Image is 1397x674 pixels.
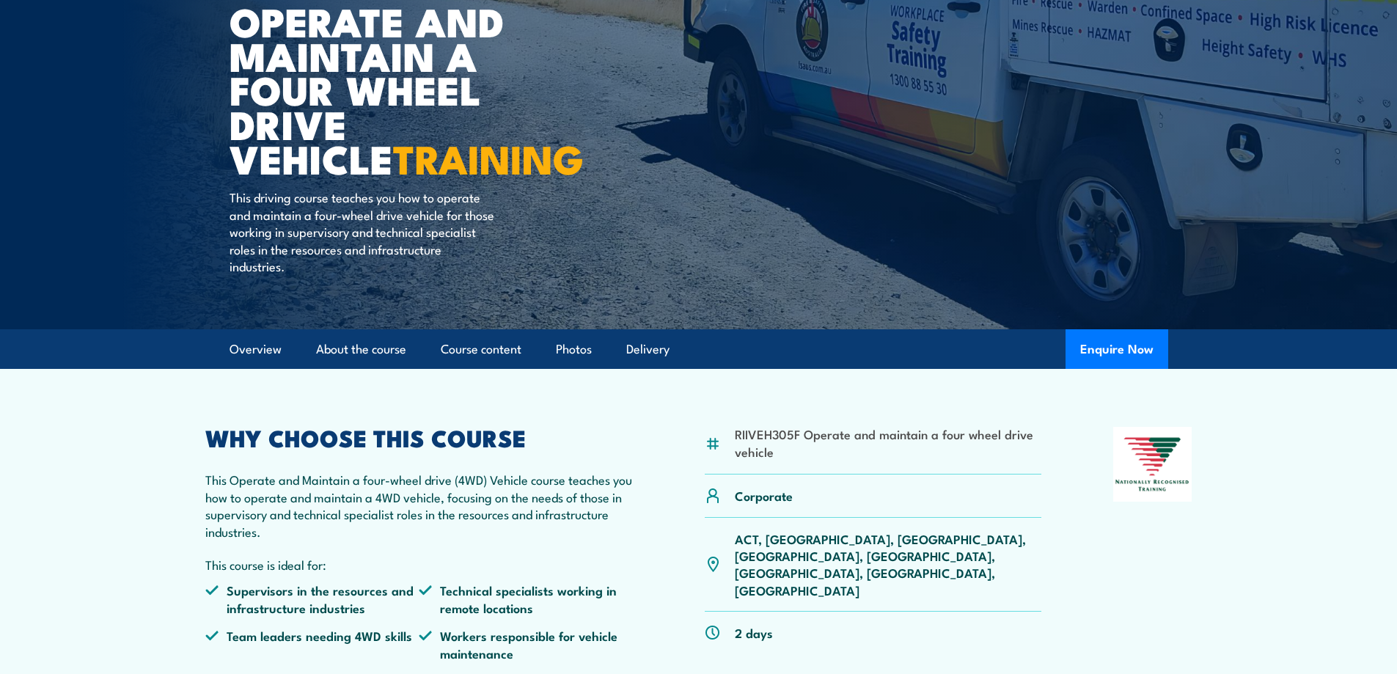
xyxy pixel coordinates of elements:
h1: Operate and Maintain a Four Wheel Drive Vehicle [230,4,592,175]
p: This driving course teaches you how to operate and maintain a four-wheel drive vehicle for those ... [230,188,497,274]
p: This Operate and Maintain a four-wheel drive (4WD) Vehicle course teaches you how to operate and ... [205,471,634,540]
li: Technical specialists working in remote locations [419,582,633,616]
li: Workers responsible for vehicle maintenance [419,627,633,662]
li: Team leaders needing 4WD skills [205,627,419,662]
p: ACT, [GEOGRAPHIC_DATA], [GEOGRAPHIC_DATA], [GEOGRAPHIC_DATA], [GEOGRAPHIC_DATA], [GEOGRAPHIC_DATA... [735,530,1042,599]
strong: TRAINING [393,127,584,188]
li: Supervisors in the resources and infrastructure industries [205,582,419,616]
a: Delivery [626,330,670,369]
p: Corporate [735,487,793,504]
a: About the course [316,330,406,369]
img: Nationally Recognised Training logo. [1113,427,1192,502]
button: Enquire Now [1066,329,1168,369]
p: 2 days [735,624,773,641]
h2: WHY CHOOSE THIS COURSE [205,427,634,447]
li: RIIVEH305F Operate and maintain a four wheel drive vehicle [735,425,1042,460]
a: Photos [556,330,592,369]
p: This course is ideal for: [205,556,634,573]
a: Course content [441,330,521,369]
a: Overview [230,330,282,369]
